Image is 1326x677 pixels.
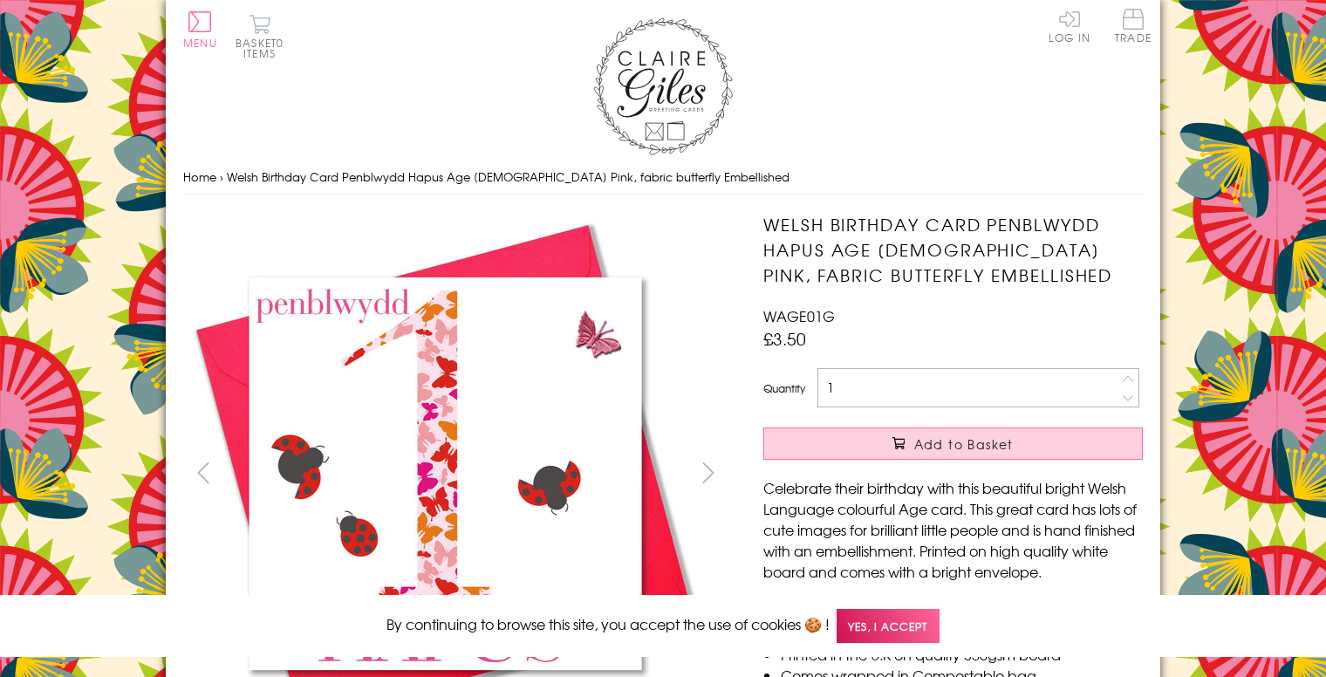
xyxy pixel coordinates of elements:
span: Welsh Birthday Card Penblwydd Hapus Age [DEMOGRAPHIC_DATA] Pink, fabric butterfly Embellished [227,168,789,185]
a: Trade [1115,9,1152,46]
button: Add to Basket [763,427,1143,460]
button: next [689,453,728,492]
label: Quantity [763,380,805,396]
span: £3.50 [763,326,806,351]
a: Home [183,168,216,185]
span: › [220,168,223,185]
img: Claire Giles Greetings Cards [593,17,733,155]
h1: Welsh Birthday Card Penblwydd Hapus Age [DEMOGRAPHIC_DATA] Pink, fabric butterfly Embellished [763,212,1143,287]
span: WAGE01G [763,305,835,326]
span: Menu [183,35,217,51]
button: prev [183,453,222,492]
a: Log In [1049,9,1090,43]
span: Yes, I accept [837,609,940,643]
span: Trade [1115,9,1152,43]
span: 0 items [243,35,284,61]
span: Add to Basket [914,435,1014,453]
button: Menu [183,11,217,48]
nav: breadcrumbs [183,160,1143,195]
p: Celebrate their birthday with this beautiful bright Welsh Language colourful Age card. This great... [763,477,1143,582]
button: Basket0 items [236,14,284,58]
